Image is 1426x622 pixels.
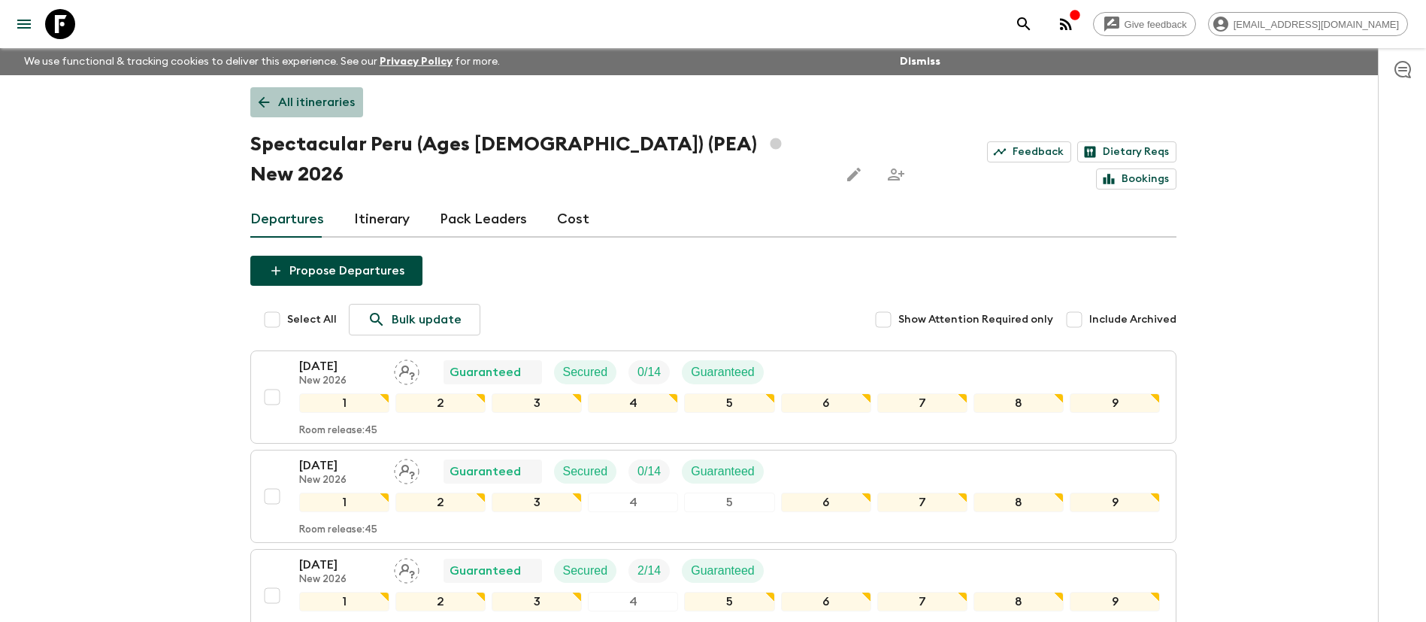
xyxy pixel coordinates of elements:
div: 3 [492,493,582,512]
div: 4 [588,493,678,512]
span: Include Archived [1089,312,1176,327]
div: Trip Fill [628,360,670,384]
p: New 2026 [299,574,382,586]
div: Secured [554,559,617,583]
a: Cost [557,202,589,238]
div: 9 [1070,493,1160,512]
button: [DATE]New 2026Assign pack leaderGuaranteedSecuredTrip FillGuaranteed123456789Room release:45 [250,350,1176,444]
a: Itinerary [354,202,410,238]
p: Guaranteed [450,562,521,580]
div: 1 [299,592,389,611]
div: Secured [554,460,617,484]
p: [DATE] [299,556,382,574]
button: Dismiss [896,51,944,72]
h1: Spectacular Peru (Ages [DEMOGRAPHIC_DATA]) (PEA) New 2026 [250,129,828,190]
div: 7 [877,393,967,413]
div: 3 [492,592,582,611]
a: Give feedback [1093,12,1196,36]
p: 2 / 14 [637,562,661,580]
p: Guaranteed [691,363,755,381]
button: Propose Departures [250,256,422,286]
div: 2 [395,393,486,413]
p: Secured [563,562,608,580]
p: Bulk update [392,311,462,329]
div: 9 [1070,393,1160,413]
span: Share this itinerary [881,159,911,190]
p: Secured [563,363,608,381]
div: 8 [973,493,1064,512]
a: Pack Leaders [440,202,527,238]
a: Feedback [987,141,1071,162]
p: Guaranteed [691,562,755,580]
a: Bookings [1096,168,1176,190]
div: 7 [877,592,967,611]
p: Guaranteed [450,363,521,381]
a: All itineraries [250,87,363,117]
div: 5 [684,393,774,413]
div: Secured [554,360,617,384]
div: 4 [588,393,678,413]
span: Assign pack leader [394,364,419,376]
div: 8 [973,592,1064,611]
div: 4 [588,592,678,611]
p: Guaranteed [691,463,755,481]
span: Assign pack leader [394,563,419,575]
div: [EMAIL_ADDRESS][DOMAIN_NAME] [1208,12,1408,36]
p: Secured [563,463,608,481]
p: [DATE] [299,457,382,475]
a: Privacy Policy [380,56,453,67]
span: Assign pack leader [394,463,419,475]
a: Departures [250,202,324,238]
p: All itineraries [278,93,355,111]
div: 5 [684,592,774,611]
button: [DATE]New 2026Assign pack leaderGuaranteedSecuredTrip FillGuaranteed123456789Room release:45 [250,450,1176,543]
button: search adventures [1009,9,1039,39]
p: Room release: 45 [299,425,377,437]
span: Give feedback [1116,19,1195,30]
p: New 2026 [299,475,382,487]
div: 8 [973,393,1064,413]
button: menu [9,9,39,39]
p: 0 / 14 [637,363,661,381]
span: Show Attention Required only [898,312,1053,327]
button: Edit this itinerary [839,159,869,190]
div: 9 [1070,592,1160,611]
p: [DATE] [299,357,382,375]
span: Select All [287,312,337,327]
p: Guaranteed [450,463,521,481]
p: 0 / 14 [637,463,661,481]
div: 1 [299,493,389,512]
a: Bulk update [349,304,480,335]
p: New 2026 [299,375,382,387]
div: 1 [299,393,389,413]
div: 2 [395,592,486,611]
div: 3 [492,393,582,413]
div: 2 [395,493,486,512]
p: We use functional & tracking cookies to deliver this experience. See our for more. [18,48,506,75]
div: 6 [781,592,871,611]
p: Room release: 45 [299,524,377,536]
div: Trip Fill [628,460,670,484]
div: 7 [877,493,967,512]
div: 5 [684,493,774,512]
div: 6 [781,493,871,512]
a: Dietary Reqs [1077,141,1176,162]
div: Trip Fill [628,559,670,583]
span: [EMAIL_ADDRESS][DOMAIN_NAME] [1225,19,1407,30]
div: 6 [781,393,871,413]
